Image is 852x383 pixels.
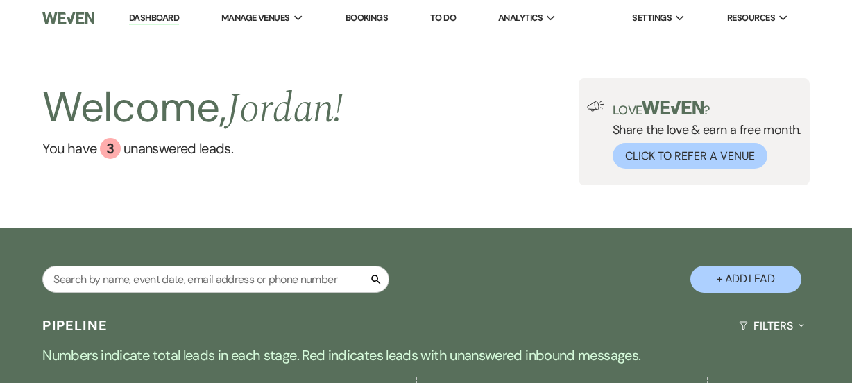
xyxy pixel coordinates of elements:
[604,101,801,169] div: Share the love & earn a free month.
[642,101,704,114] img: weven-logo-green.svg
[690,266,801,293] button: + Add Lead
[129,12,179,25] a: Dashboard
[613,101,801,117] p: Love ?
[727,11,775,25] span: Resources
[100,138,121,159] div: 3
[587,101,604,112] img: loud-speaker-illustration.svg
[42,3,94,33] img: Weven Logo
[42,266,389,293] input: Search by name, event date, email address or phone number
[42,316,108,335] h3: Pipeline
[613,143,767,169] button: Click to Refer a Venue
[346,12,389,24] a: Bookings
[42,138,343,159] a: You have 3 unanswered leads.
[221,11,290,25] span: Manage Venues
[632,11,672,25] span: Settings
[498,11,543,25] span: Analytics
[733,307,809,344] button: Filters
[42,78,343,138] h2: Welcome,
[226,77,343,141] span: Jordan !
[430,12,456,24] a: To Do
